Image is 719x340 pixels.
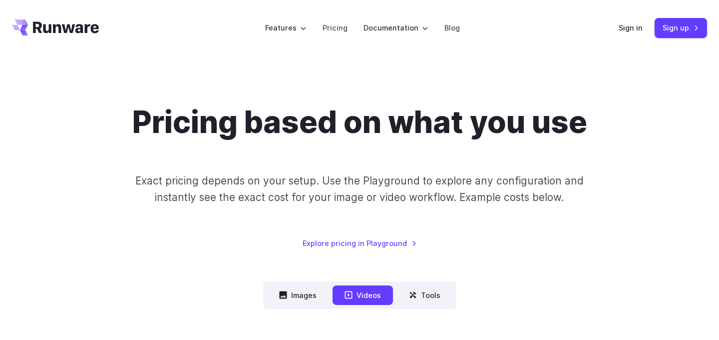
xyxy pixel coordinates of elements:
[267,285,329,305] button: Images
[12,19,99,35] a: Go to /
[397,285,452,305] button: Tools
[619,22,643,33] a: Sign in
[132,104,587,140] h1: Pricing based on what you use
[444,22,460,33] a: Blog
[363,22,428,33] label: Documentation
[303,237,417,249] a: Explore pricing in Playground
[333,285,393,305] button: Videos
[323,22,348,33] a: Pricing
[265,22,307,33] label: Features
[655,18,707,37] a: Sign up
[116,172,603,206] p: Exact pricing depends on your setup. Use the Playground to explore any configuration and instantl...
